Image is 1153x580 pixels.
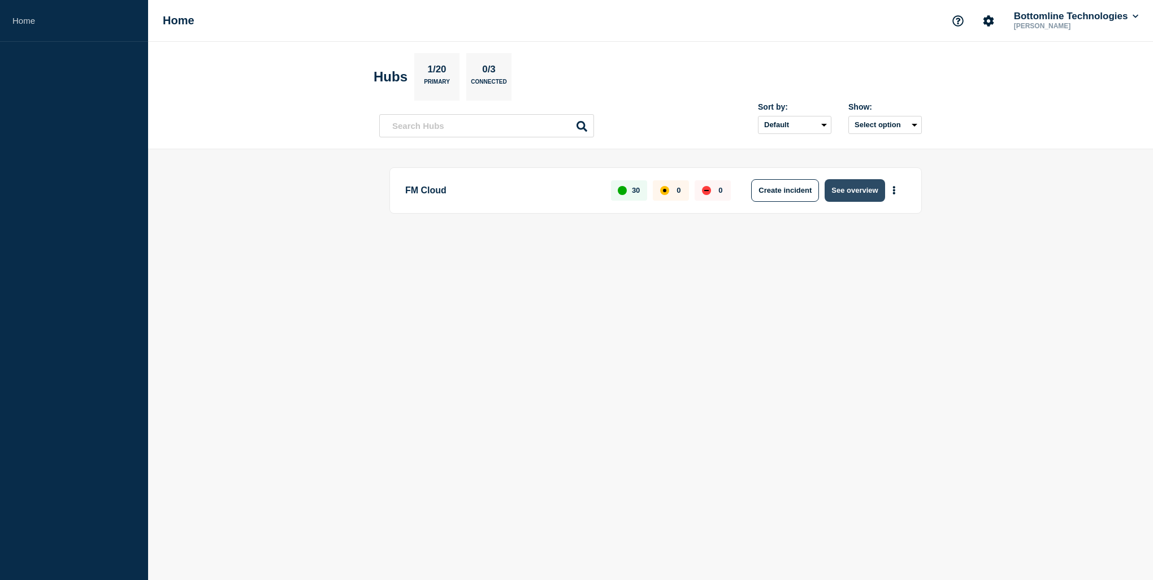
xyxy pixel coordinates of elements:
[751,179,819,202] button: Create incident
[423,64,450,79] p: 1/20
[405,179,598,202] p: FM Cloud
[379,114,594,137] input: Search Hubs
[471,79,506,90] p: Connected
[946,9,970,33] button: Support
[702,186,711,195] div: down
[848,116,922,134] button: Select option
[677,186,680,194] p: 0
[758,116,831,134] select: Sort by
[163,14,194,27] h1: Home
[618,186,627,195] div: up
[848,102,922,111] div: Show:
[977,9,1000,33] button: Account settings
[825,179,885,202] button: See overview
[887,180,901,201] button: More actions
[1012,22,1129,30] p: [PERSON_NAME]
[424,79,450,90] p: Primary
[718,186,722,194] p: 0
[758,102,831,111] div: Sort by:
[660,186,669,195] div: affected
[1012,11,1141,22] button: Bottomline Technologies
[632,186,640,194] p: 30
[478,64,500,79] p: 0/3
[374,69,408,85] h2: Hubs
